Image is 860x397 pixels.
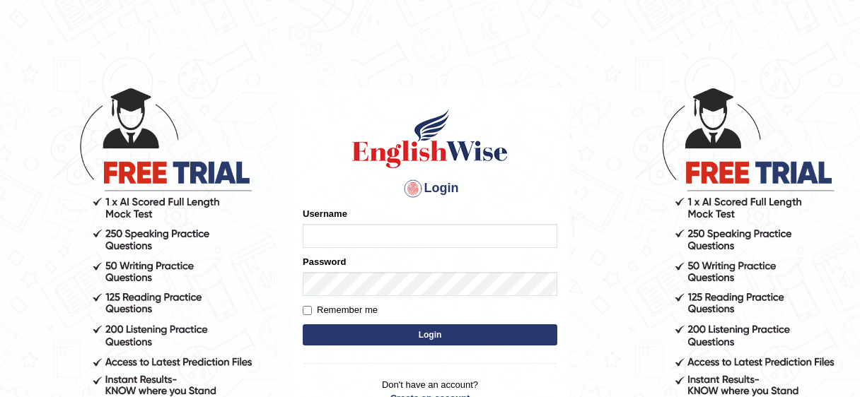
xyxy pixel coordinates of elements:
[303,306,312,315] input: Remember me
[303,303,378,317] label: Remember me
[303,177,557,200] h4: Login
[303,324,557,345] button: Login
[303,207,347,220] label: Username
[349,107,511,170] img: Logo of English Wise sign in for intelligent practice with AI
[303,255,346,268] label: Password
